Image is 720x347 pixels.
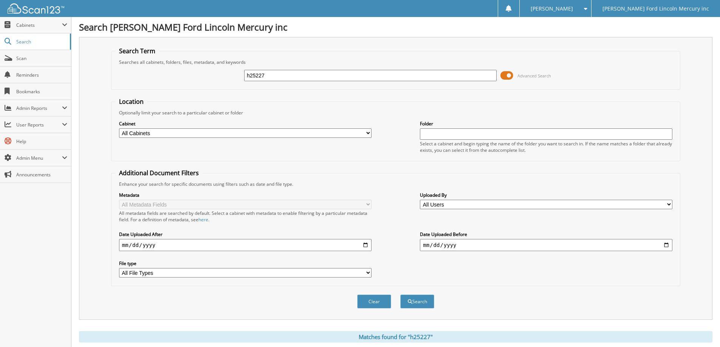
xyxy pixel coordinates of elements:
label: File type [119,260,372,267]
label: Cabinet [119,120,372,127]
div: All metadata fields are searched by default. Select a cabinet with metadata to enable filtering b... [119,210,372,223]
a: here [198,216,208,223]
input: end [420,239,672,251]
div: Searches all cabinets, folders, files, metadata, and keywords [115,59,676,65]
span: Announcements [16,171,67,178]
span: Reminders [16,72,67,78]
label: Date Uploaded After [119,231,372,238]
div: Select a cabinet and begin typing the name of the folder you want to search in. If the name match... [420,140,672,153]
span: User Reports [16,122,62,128]
label: Metadata [119,192,372,198]
span: Admin Reports [16,105,62,111]
span: Help [16,138,67,145]
span: Search [16,39,66,45]
span: Admin Menu [16,155,62,161]
label: Folder [420,120,672,127]
button: Search [400,295,434,308]
label: Date Uploaded Before [420,231,672,238]
input: start [119,239,372,251]
label: Uploaded By [420,192,672,198]
span: [PERSON_NAME] [531,6,573,11]
legend: Additional Document Filters [115,169,203,177]
div: Matches found for "h25227" [79,331,712,342]
span: Scan [16,55,67,62]
legend: Search Term [115,47,159,55]
div: Optionally limit your search to a particular cabinet or folder [115,109,676,116]
span: Cabinets [16,22,62,28]
button: Clear [357,295,391,308]
h1: Search [PERSON_NAME] Ford Lincoln Mercury inc [79,21,712,33]
span: [PERSON_NAME] Ford Lincoln Mercury inc [602,6,709,11]
legend: Location [115,97,147,106]
img: scan123-logo-white.svg [8,3,64,14]
div: Enhance your search for specific documents using filters such as date and file type. [115,181,676,187]
span: Bookmarks [16,88,67,95]
span: Advanced Search [517,73,551,79]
